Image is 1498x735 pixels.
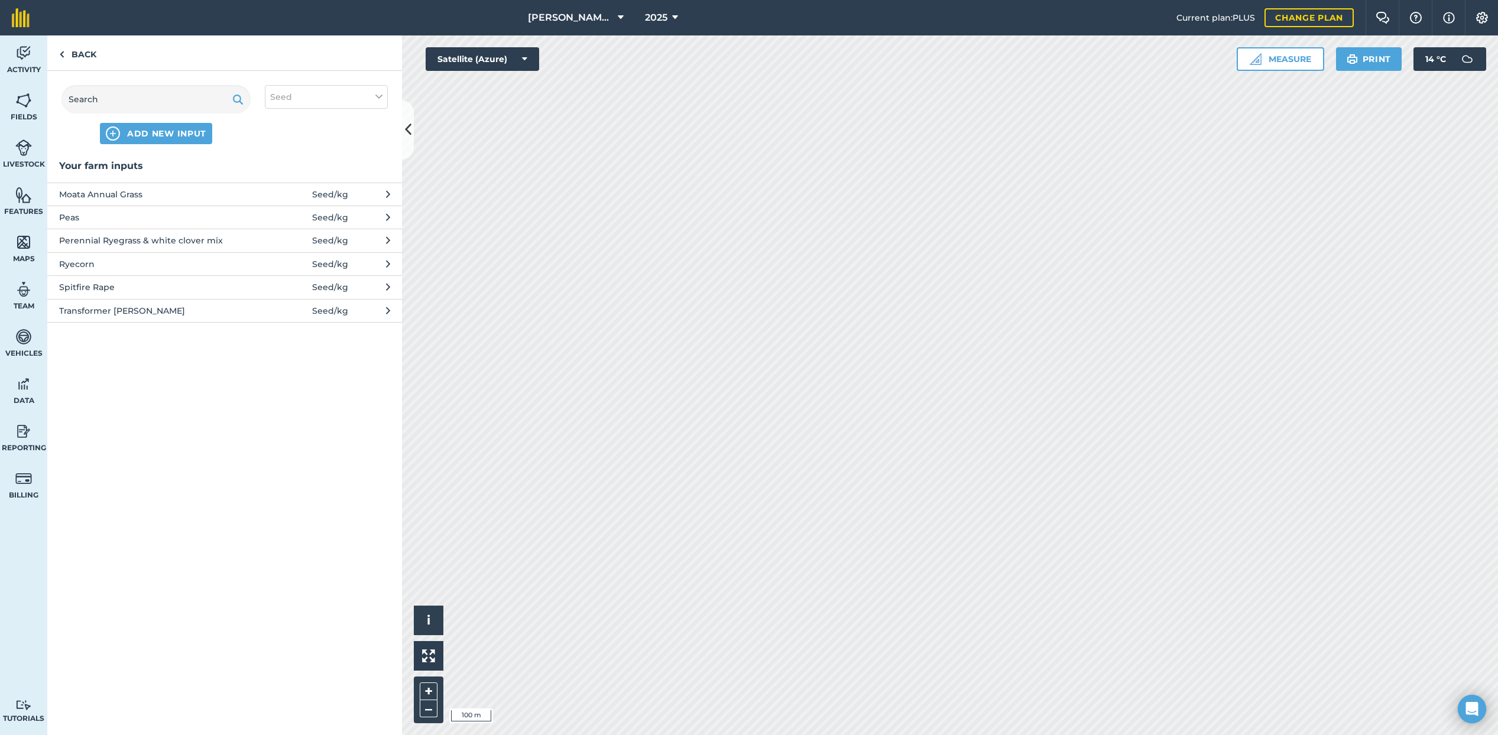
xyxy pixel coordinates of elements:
[265,85,388,109] button: Seed
[15,422,32,440] img: svg+xml;base64,PD94bWwgdmVyc2lvbj0iMS4wIiBlbmNvZGluZz0idXRmLTgiPz4KPCEtLSBHZW5lcmF0b3I6IEFkb2JlIE...
[15,44,32,62] img: svg+xml;base64,PD94bWwgdmVyc2lvbj0iMS4wIiBlbmNvZGluZz0idXRmLTgiPz4KPCEtLSBHZW5lcmF0b3I6IEFkb2JlIE...
[1425,47,1446,71] span: 14 ° C
[15,281,32,298] img: svg+xml;base64,PD94bWwgdmVyc2lvbj0iMS4wIiBlbmNvZGluZz0idXRmLTgiPz4KPCEtLSBHZW5lcmF0b3I6IEFkb2JlIE...
[12,8,30,27] img: fieldmargin Logo
[645,11,667,25] span: 2025
[127,128,206,139] span: ADD NEW INPUT
[59,234,252,247] span: Perennial Ryegrass & white clover mix
[1250,53,1262,65] img: Ruler icon
[15,139,32,157] img: svg+xml;base64,PD94bWwgdmVyc2lvbj0iMS4wIiBlbmNvZGluZz0idXRmLTgiPz4KPCEtLSBHZW5lcmF0b3I6IEFkb2JlIE...
[1455,47,1479,71] img: svg+xml;base64,PD94bWwgdmVyc2lvbj0iMS4wIiBlbmNvZGluZz0idXRmLTgiPz4KPCEtLSBHZW5lcmF0b3I6IEFkb2JlIE...
[1347,52,1358,66] img: svg+xml;base64,PHN2ZyB4bWxucz0iaHR0cDovL3d3dy53My5vcmcvMjAwMC9zdmciIHdpZHRoPSIxOSIgaGVpZ2h0PSIyNC...
[106,126,120,141] img: svg+xml;base64,PHN2ZyB4bWxucz0iaHR0cDovL3d3dy53My5vcmcvMjAwMC9zdmciIHdpZHRoPSIxNCIgaGVpZ2h0PSIyNC...
[59,281,252,294] span: Spitfire Rape
[47,299,402,322] button: Transformer [PERSON_NAME] Seed/kg
[59,47,64,61] img: svg+xml;base64,PHN2ZyB4bWxucz0iaHR0cDovL3d3dy53My5vcmcvMjAwMC9zdmciIHdpZHRoPSI5IiBoZWlnaHQ9IjI0Ii...
[426,47,539,71] button: Satellite (Azure)
[15,375,32,393] img: svg+xml;base64,PD94bWwgdmVyc2lvbj0iMS4wIiBlbmNvZGluZz0idXRmLTgiPz4KPCEtLSBHZW5lcmF0b3I6IEFkb2JlIE...
[528,11,613,25] span: [PERSON_NAME][GEOGRAPHIC_DATA]
[1475,12,1489,24] img: A cog icon
[1376,12,1390,24] img: Two speech bubbles overlapping with the left bubble in the forefront
[15,233,32,251] img: svg+xml;base64,PHN2ZyB4bWxucz0iaHR0cDovL3d3dy53My5vcmcvMjAwMC9zdmciIHdpZHRoPSI1NiIgaGVpZ2h0PSI2MC...
[47,252,402,275] button: Ryecorn Seed/kg
[47,206,402,229] button: Peas Seed/kg
[420,682,437,700] button: +
[61,85,251,113] input: Search
[47,229,402,252] button: Perennial Ryegrass & white clover mix Seed/kg
[1176,11,1255,24] span: Current plan : PLUS
[1336,47,1402,71] button: Print
[1237,47,1324,71] button: Measure
[232,92,244,106] img: svg+xml;base64,PHN2ZyB4bWxucz0iaHR0cDovL3d3dy53My5vcmcvMjAwMC9zdmciIHdpZHRoPSIxOSIgaGVpZ2h0PSIyNC...
[59,188,252,201] span: Moata Annual Grass
[15,470,32,487] img: svg+xml;base64,PD94bWwgdmVyc2lvbj0iMS4wIiBlbmNvZGluZz0idXRmLTgiPz4KPCEtLSBHZW5lcmF0b3I6IEFkb2JlIE...
[420,700,437,717] button: –
[100,123,212,144] button: ADD NEW INPUT
[1458,695,1486,723] div: Open Intercom Messenger
[1443,11,1455,25] img: svg+xml;base64,PHN2ZyB4bWxucz0iaHR0cDovL3d3dy53My5vcmcvMjAwMC9zdmciIHdpZHRoPSIxNyIgaGVpZ2h0PSIxNy...
[312,304,348,317] span: Seed / kg
[422,649,435,662] img: Four arrows, one pointing top left, one top right, one bottom right and the last bottom left
[47,275,402,298] button: Spitfire Rape Seed/kg
[1264,8,1354,27] a: Change plan
[1409,12,1423,24] img: A question mark icon
[312,281,348,294] span: Seed / kg
[312,211,348,224] span: Seed / kg
[15,92,32,109] img: svg+xml;base64,PHN2ZyB4bWxucz0iaHR0cDovL3d3dy53My5vcmcvMjAwMC9zdmciIHdpZHRoPSI1NiIgaGVpZ2h0PSI2MC...
[59,304,252,317] span: Transformer [PERSON_NAME]
[312,234,348,247] span: Seed / kg
[1413,47,1486,71] button: 14 °C
[47,158,402,174] h3: Your farm inputs
[59,211,252,224] span: Peas
[47,183,402,206] button: Moata Annual Grass Seed/kg
[15,186,32,204] img: svg+xml;base64,PHN2ZyB4bWxucz0iaHR0cDovL3d3dy53My5vcmcvMjAwMC9zdmciIHdpZHRoPSI1NiIgaGVpZ2h0PSI2MC...
[59,258,252,271] span: Ryecorn
[312,258,348,271] span: Seed / kg
[414,606,443,635] button: i
[427,613,430,627] span: i
[270,90,292,103] span: Seed
[15,700,32,711] img: svg+xml;base64,PD94bWwgdmVyc2lvbj0iMS4wIiBlbmNvZGluZz0idXRmLTgiPz4KPCEtLSBHZW5lcmF0b3I6IEFkb2JlIE...
[15,328,32,346] img: svg+xml;base64,PD94bWwgdmVyc2lvbj0iMS4wIiBlbmNvZGluZz0idXRmLTgiPz4KPCEtLSBHZW5lcmF0b3I6IEFkb2JlIE...
[312,188,348,201] span: Seed / kg
[47,35,108,70] a: Back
